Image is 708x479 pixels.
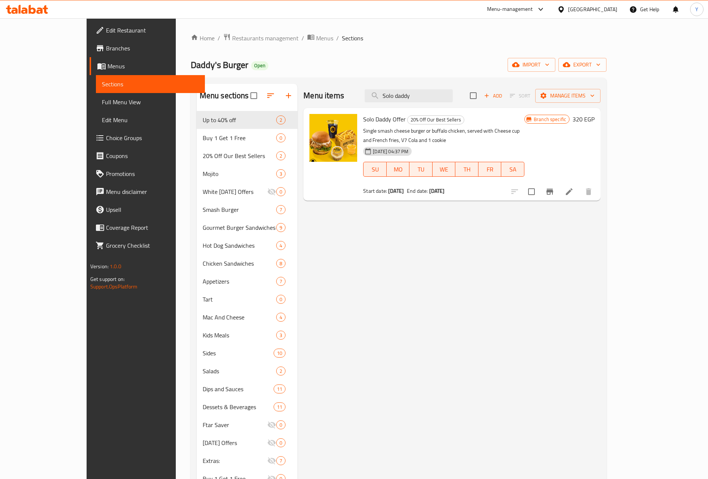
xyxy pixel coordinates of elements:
span: Branch specific [531,116,569,123]
a: Coverage Report [90,219,205,237]
div: [GEOGRAPHIC_DATA] [568,5,617,13]
span: 7 [277,278,285,285]
div: Tart0 [197,290,298,308]
span: [DATE] 04:37 PM [370,148,411,155]
button: FR [478,162,502,177]
span: 11 [274,386,285,393]
span: FR [481,164,499,175]
a: Restaurants management [223,33,299,43]
span: 4 [277,242,285,249]
svg: Inactive section [267,420,276,429]
div: Ramadan Offers [203,438,267,447]
span: Upsell [106,205,199,214]
span: End date: [407,186,428,196]
div: Salads [203,367,276,376]
span: Add [483,92,503,100]
button: WE [433,162,456,177]
span: import [514,60,549,69]
span: Sections [102,80,199,89]
svg: Inactive section [267,456,276,465]
span: Grocery Checklist [106,241,199,250]
div: Dessets & Beverages [203,402,274,411]
a: Sections [96,75,205,93]
span: Choice Groups [106,133,199,142]
span: 7 [277,457,285,464]
li: / [218,34,220,43]
span: Branches [106,44,199,53]
span: Smash Burger [203,205,276,214]
button: import [508,58,555,72]
div: items [274,402,286,411]
span: Kids Meals [203,331,276,340]
span: Select to update [524,184,539,200]
span: Version: [90,262,109,271]
span: Mac And Cheese [203,313,276,322]
span: TU [412,164,430,175]
div: Hot Dog Sandwiches [203,241,276,250]
a: Menu disclaimer [90,183,205,201]
div: [DATE] Offers0 [197,434,298,452]
span: Daddy's Burger [191,56,248,73]
div: Smash Burger7 [197,201,298,219]
span: 11 [274,404,285,411]
div: items [276,259,286,268]
span: Menus [107,62,199,71]
span: 20% Off Our Best Sellers [408,115,464,124]
span: Restaurants management [232,34,299,43]
span: Get support on: [90,274,125,284]
span: Extras: [203,456,267,465]
div: Salads2 [197,362,298,380]
span: 3 [277,170,285,177]
div: items [276,456,286,465]
div: White [DATE] Offers0 [197,183,298,201]
span: 8 [277,260,285,267]
span: Buy 1 Get 1 Free [203,133,276,142]
span: Manage items [541,91,595,101]
div: Open [251,61,268,70]
span: 4 [277,314,285,321]
div: items [276,295,286,304]
button: MO [387,162,410,177]
span: Sort sections [262,87,280,105]
button: Add section [280,87,297,105]
h2: Menu sections [200,90,249,101]
a: Coupons [90,147,205,165]
span: Full Menu View [102,98,199,106]
div: White Friday Offers [203,187,267,196]
div: Extras:7 [197,452,298,470]
button: Manage items [535,89,601,103]
input: search [365,89,453,102]
span: Tart [203,295,276,304]
div: Sides10 [197,344,298,362]
div: Up to 40% off [203,115,276,124]
span: Menu disclaimer [106,187,199,196]
a: Edit Menu [96,111,205,129]
span: Appetizers [203,277,276,286]
div: Kids Meals3 [197,326,298,344]
div: Mojito [203,169,276,178]
span: Sides [203,349,274,358]
h2: Menu items [303,90,344,101]
div: items [276,438,286,447]
span: Y [695,5,698,13]
span: Coverage Report [106,223,199,232]
div: Dips and Sauces [203,384,274,393]
span: Sections [342,34,363,43]
div: items [276,313,286,322]
li: / [302,34,304,43]
svg: Inactive section [267,187,276,196]
div: Gourmet Burger Sandwiches9 [197,219,298,237]
span: 20% Off Our Best Sellers [203,151,276,160]
span: Chicken Sandwiches [203,259,276,268]
div: items [276,367,286,376]
span: 0 [277,439,285,446]
div: Dessets & Beverages11 [197,398,298,416]
div: Chicken Sandwiches8 [197,254,298,272]
a: Full Menu View [96,93,205,111]
span: Coupons [106,151,199,160]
